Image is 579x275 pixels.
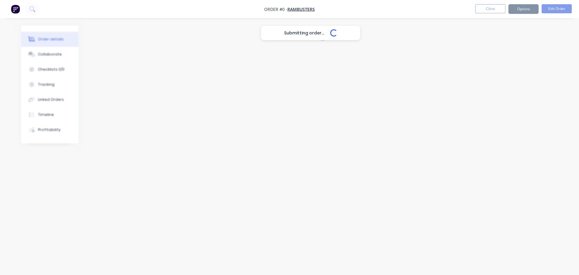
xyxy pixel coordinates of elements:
img: Factory [11,5,20,14]
button: Edit Order [542,4,572,13]
a: Rambusters [287,6,315,12]
span: Order #0 - [264,6,287,12]
button: Options [508,4,539,14]
div: Submitting order... [261,26,360,40]
button: Close [475,4,505,13]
